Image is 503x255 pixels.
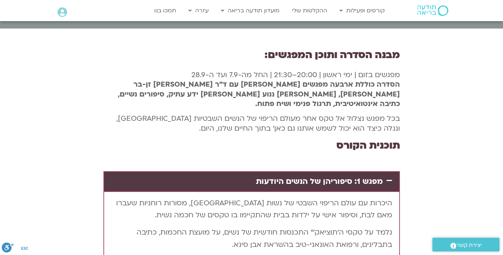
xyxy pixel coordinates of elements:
h2: מבנה הסדרה ותוכן המפגשים: [103,45,400,65]
strong: הסדרה כוללת ארבעה מפגשים [PERSON_NAME] עם ד"ר [PERSON_NAME] זן-בר [PERSON_NAME], [PERSON_NAME] ננ... [118,80,400,108]
a: ההקלטות שלי [288,4,331,17]
a: תמכו בנו [151,4,180,17]
span: יצירת קשר [456,241,482,250]
p: היכרות עם עולם הריפוי השבטי של נשות [GEOGRAPHIC_DATA], מסורות רוחניות שעברו מאם לבת, וסיפור אישי ... [111,197,392,222]
p: נלמד על טקסי ה’תוציאק’" התכנסות חודשית של נשים, על מועצת החכמות, כתיבה בתבלינים, ורפואת האונאני-ט... [111,226,392,251]
a: מועדון תודעה בריאה [217,4,283,17]
a: קורסים ופעילות [336,4,388,17]
a: יצירת קשר [432,238,499,251]
span: בכל מפגש נצלול אל טקס אחר מעולם הריפוי של הנשים השבטיות [GEOGRAPHIC_DATA], ונגלה כיצד הוא יכול לש... [116,114,400,133]
a: עזרה [185,4,212,17]
h2: תוכנית הקורס [103,136,400,155]
img: תודעה בריאה [417,5,448,16]
div: מפגש 1: סיפוריהן של הנשים היודעות [104,172,399,191]
span: מפגשים בזום | ימי ראשון | 20:00–21:30 | החל מה-7.9 ועד ה-28.9 [191,70,400,80]
a: מפגש 1: סיפוריהן של הנשים היודעות [256,176,383,187]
